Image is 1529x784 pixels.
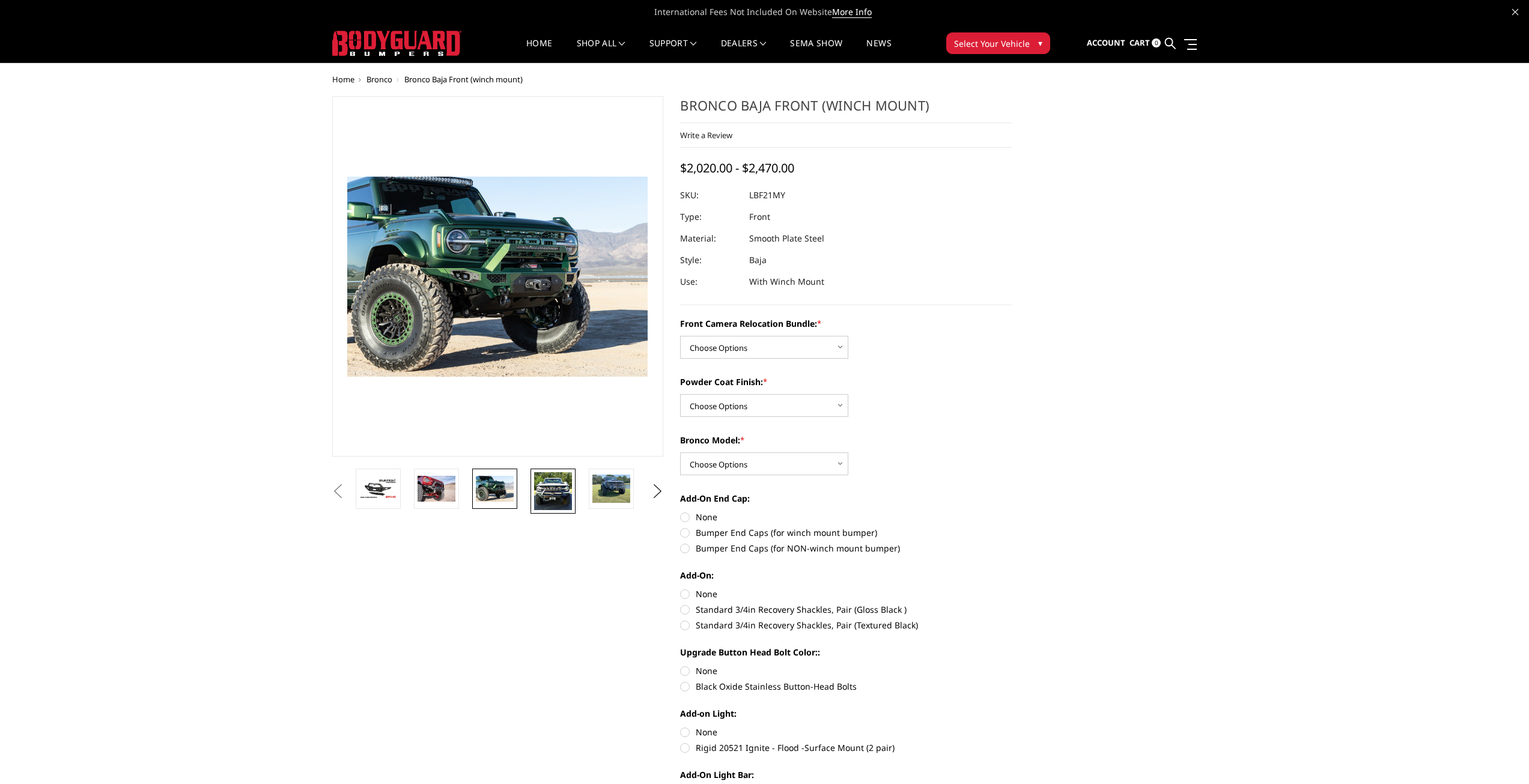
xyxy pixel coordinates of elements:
[680,741,1012,754] label: Rigid 20521 Ignite - Flood -Surface Mount (2 pair)
[1038,37,1042,49] span: ▾
[404,74,523,85] span: Bronco Baja Front (winch mount)
[680,526,1012,539] label: Bumper End Caps (for winch mount bumper)
[680,434,1012,446] label: Bronco Model:
[359,478,397,499] img: Bodyguard Ford Bronco
[749,228,824,249] dd: Smooth Plate Steel
[680,542,1012,555] label: Bumper End Caps (for NON-winch mount bumper)
[592,475,630,503] img: Bronco Baja Front (winch mount)
[1087,27,1125,59] a: Account
[680,317,1012,330] label: Front Camera Relocation Bundle:
[946,32,1050,54] button: Select Your Vehicle
[721,39,767,62] a: Dealers
[1129,37,1150,48] span: Cart
[680,603,1012,616] label: Standard 3/4in Recovery Shackles, Pair (Gloss Black )
[749,206,770,228] dd: Front
[866,39,891,62] a: News
[526,39,552,62] a: Home
[534,472,572,510] img: Bronco Baja Front (winch mount)
[366,74,392,85] a: Bronco
[954,37,1030,50] span: Select Your Vehicle
[1129,27,1161,59] a: Cart 0
[680,588,1012,600] label: None
[577,39,625,62] a: shop all
[680,375,1012,388] label: Powder Coat Finish:
[649,39,697,62] a: Support
[680,249,740,271] dt: Style:
[680,184,740,206] dt: SKU:
[332,74,354,85] a: Home
[749,249,767,271] dd: Baja
[329,482,347,500] button: Previous
[680,271,740,293] dt: Use:
[680,492,1012,505] label: Add-On End Cap:
[648,482,666,500] button: Next
[680,646,1012,658] label: Upgrade Button Head Bolt Color::
[680,228,740,249] dt: Material:
[749,184,785,206] dd: LBF21MY
[332,31,461,56] img: BODYGUARD BUMPERS
[680,569,1012,582] label: Add-On:
[680,664,1012,677] label: None
[680,707,1012,720] label: Add-on Light:
[680,130,732,141] a: Write a Review
[680,96,1012,123] h1: Bronco Baja Front (winch mount)
[680,206,740,228] dt: Type:
[332,96,664,457] a: Bodyguard Ford Bronco
[680,511,1012,523] label: None
[680,160,794,176] span: $2,020.00 - $2,470.00
[749,271,824,293] dd: With Winch Mount
[1152,38,1161,47] span: 0
[680,726,1012,738] label: None
[832,6,872,18] a: More Info
[680,619,1012,631] label: Standard 3/4in Recovery Shackles, Pair (Textured Black)
[680,768,1012,781] label: Add-On Light Bar:
[476,476,514,501] img: Bronco Baja Front (winch mount)
[1087,37,1125,48] span: Account
[680,680,1012,693] label: Black Oxide Stainless Button-Head Bolts
[790,39,842,62] a: SEMA Show
[418,476,455,501] img: Bronco Baja Front (winch mount)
